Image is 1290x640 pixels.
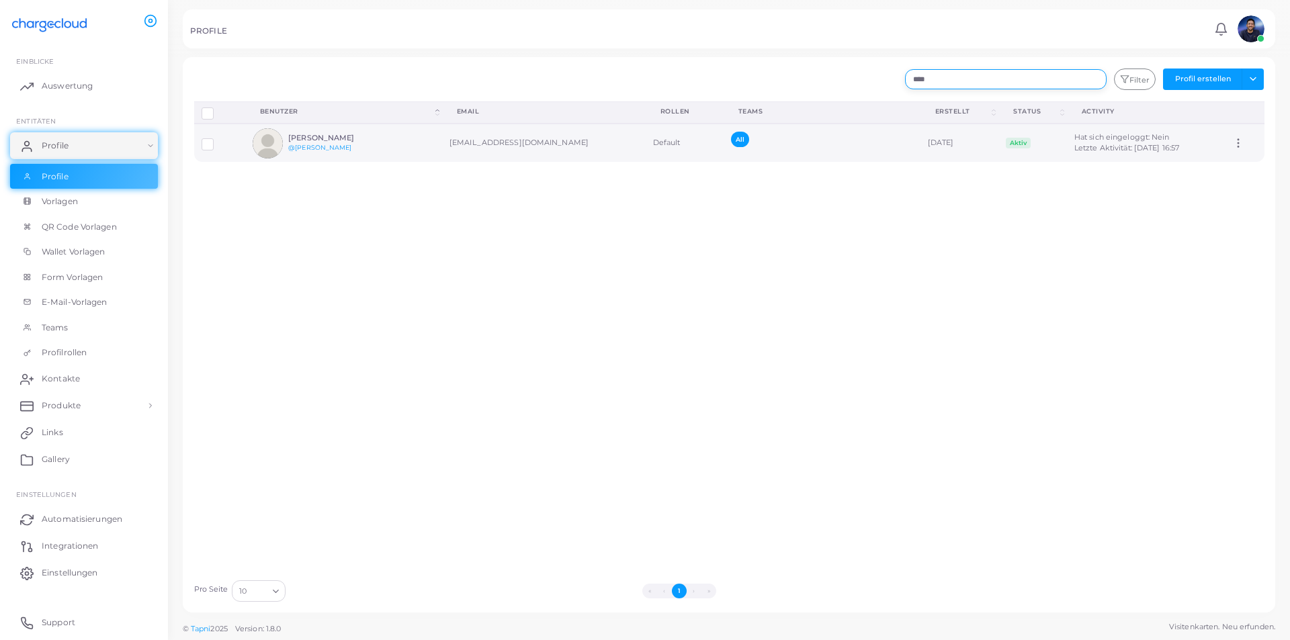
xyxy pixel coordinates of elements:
div: Search for option [232,580,286,602]
a: Support [10,609,158,636]
span: Letzte Aktivität: [DATE] 16:57 [1074,143,1179,152]
div: Rollen [660,107,709,116]
input: Search for option [248,584,267,598]
span: Auswertung [42,80,93,92]
a: QR Code Vorlagen [10,214,158,240]
span: Form Vorlagen [42,271,103,283]
span: Profile [42,171,69,183]
span: Kontakte [42,373,80,385]
img: logo [12,13,87,38]
a: Teams [10,315,158,340]
a: Gallery [10,446,158,473]
ul: Pagination [290,584,1070,598]
h6: [PERSON_NAME] [288,134,387,142]
div: Email [457,107,631,116]
a: Profilrollen [10,340,158,365]
span: ENTITÄTEN [16,117,56,125]
span: Integrationen [42,540,98,552]
img: avatar [253,128,283,158]
span: Automatisierungen [42,513,122,525]
div: Status [1013,107,1058,116]
td: [DATE] [920,124,998,162]
span: © [183,623,281,635]
div: activity [1082,107,1210,116]
div: Benutzer [260,107,433,116]
span: EINBLICKE [16,57,54,65]
a: Automatisierungen [10,506,158,533]
span: Produkte [42,400,81,412]
a: Produkte [10,392,158,419]
span: Wallet Vorlagen [42,246,105,258]
div: Erstellt [935,107,989,116]
h5: PROFILE [190,26,227,36]
td: [EMAIL_ADDRESS][DOMAIN_NAME] [442,124,646,162]
a: avatar [1234,15,1268,42]
span: Support [42,616,75,629]
span: Vorlagen [42,195,78,208]
span: Links [42,426,63,439]
a: E-Mail-Vorlagen [10,289,158,315]
span: Profilrollen [42,347,87,359]
button: Profil erstellen [1163,68,1242,90]
span: Hat sich eingeloggt: Nein [1074,132,1170,142]
img: avatar [1238,15,1264,42]
a: Wallet Vorlagen [10,239,158,265]
a: Integrationen [10,533,158,559]
a: Links [10,419,158,446]
span: 10 [239,584,247,598]
span: Profile [42,140,69,152]
span: Einstellungen [42,567,97,579]
span: E-Mail-Vorlagen [42,296,107,308]
a: @[PERSON_NAME] [288,144,352,151]
th: Row-selection [194,101,245,124]
span: Aktiv [1006,138,1031,148]
a: Form Vorlagen [10,265,158,290]
a: Kontakte [10,365,158,392]
span: Einstellungen [16,490,76,498]
span: Visitenkarten. Neu erfunden. [1169,621,1275,633]
button: Go to page 1 [672,584,687,598]
a: Profile [10,132,158,159]
a: Einstellungen [10,559,158,586]
td: Default [646,124,724,162]
div: Teams [738,107,906,116]
a: Tapni [191,624,211,633]
a: Profile [10,164,158,189]
span: Version: 1.8.0 [235,624,282,633]
span: QR Code Vorlagen [42,221,117,233]
span: Gallery [42,453,70,465]
th: Action [1225,101,1264,124]
a: Vorlagen [10,189,158,214]
label: Pro Seite [194,584,228,595]
a: Auswertung [10,73,158,99]
span: Teams [42,322,69,334]
button: Filter [1114,68,1156,90]
span: 2025 [210,623,227,635]
span: All [731,132,749,147]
